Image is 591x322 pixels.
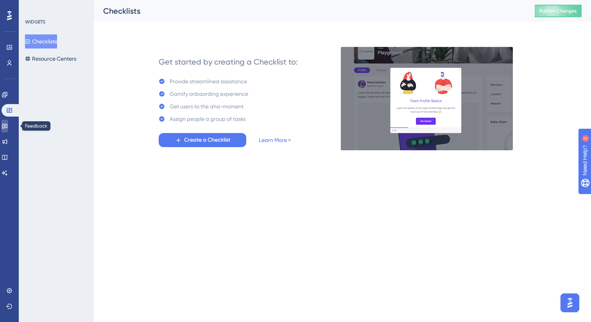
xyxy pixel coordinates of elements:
[259,135,291,145] a: Learn More >
[103,5,515,16] div: Checklists
[159,133,246,147] button: Create a Checklist
[535,5,582,17] button: Publish Changes
[18,2,49,11] span: Need Help?
[54,4,57,10] div: 2
[170,77,247,86] div: Provide streamlined assistance
[159,56,298,67] div: Get started by creating a Checklist to:
[170,89,248,99] div: Gamify onbaording experience
[539,8,577,14] span: Publish Changes
[558,291,582,315] iframe: UserGuiding AI Assistant Launcher
[25,19,45,25] div: WIDGETS
[184,135,230,145] span: Create a Checklist
[340,47,513,151] img: e28e67207451d1beac2d0b01ddd05b56.gif
[25,34,57,49] button: Checklists
[170,114,245,124] div: Assign people a group of tasks
[25,52,76,66] button: Resource Centers
[170,102,244,111] div: Get users to the aha-moment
